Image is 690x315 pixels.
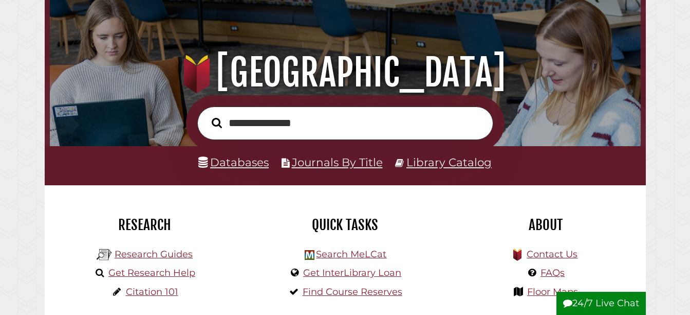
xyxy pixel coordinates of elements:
i: Search [212,117,222,128]
a: Get Research Help [108,267,195,278]
h2: About [453,216,638,234]
h2: Research [52,216,237,234]
a: Databases [198,155,269,169]
a: Citation 101 [126,286,178,297]
a: Floor Maps [527,286,578,297]
a: FAQs [540,267,565,278]
a: Search MeLCat [316,249,386,260]
a: Contact Us [527,249,577,260]
a: Journals By Title [292,155,383,169]
button: Search [207,115,227,131]
h1: [GEOGRAPHIC_DATA] [60,50,630,95]
img: Hekman Library Logo [97,247,112,262]
a: Get InterLibrary Loan [303,267,401,278]
h2: Quick Tasks [253,216,438,234]
a: Find Course Reserves [303,286,402,297]
a: Library Catalog [406,155,492,169]
a: Research Guides [115,249,193,260]
img: Hekman Library Logo [305,250,314,260]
